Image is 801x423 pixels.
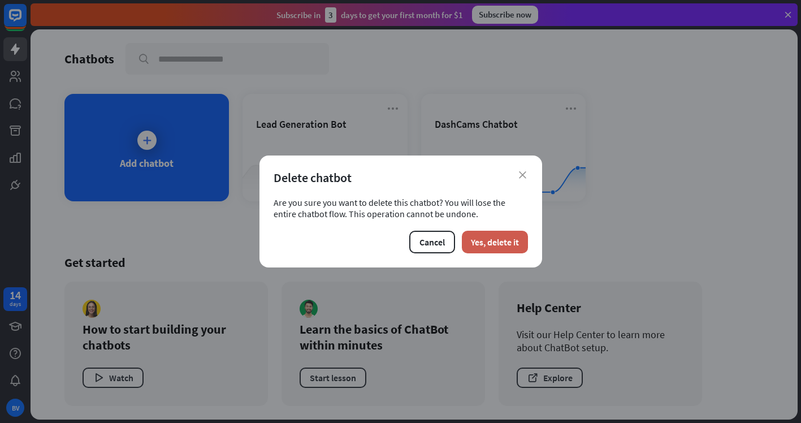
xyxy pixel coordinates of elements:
button: Cancel [409,231,455,253]
button: Yes, delete it [462,231,528,253]
div: Are you sure you want to delete this chatbot? You will lose the entire chatbot flow. This operati... [274,197,528,219]
div: Delete chatbot [274,170,528,185]
button: Open LiveChat chat widget [9,5,43,38]
i: close [519,171,526,179]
